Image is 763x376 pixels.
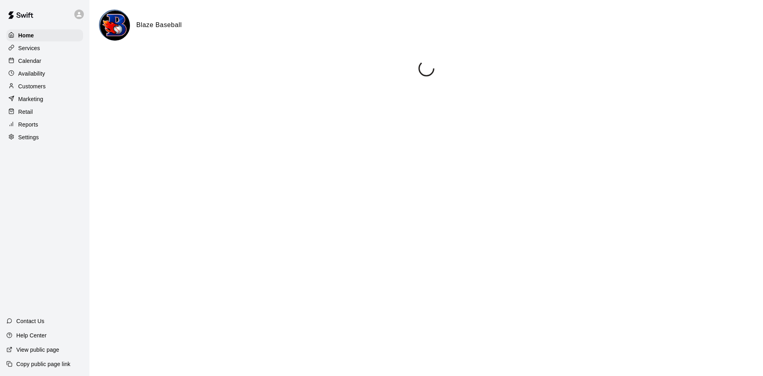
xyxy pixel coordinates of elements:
a: Services [6,42,83,54]
a: Customers [6,80,83,92]
a: Calendar [6,55,83,67]
a: Home [6,29,83,41]
a: Marketing [6,93,83,105]
img: Blaze Baseball logo [100,11,130,41]
p: Help Center [16,331,46,339]
p: Contact Us [16,317,45,325]
p: Calendar [18,57,41,65]
p: Reports [18,121,38,129]
a: Retail [6,106,83,118]
p: Copy public page link [16,360,70,368]
p: Availability [18,70,45,78]
p: View public page [16,346,59,354]
p: Marketing [18,95,43,103]
p: Home [18,31,34,39]
h6: Blaze Baseball [136,20,182,30]
a: Availability [6,68,83,80]
p: Services [18,44,40,52]
a: Settings [6,131,83,143]
p: Retail [18,108,33,116]
p: Settings [18,133,39,141]
p: Customers [18,82,46,90]
a: Reports [6,119,83,131]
